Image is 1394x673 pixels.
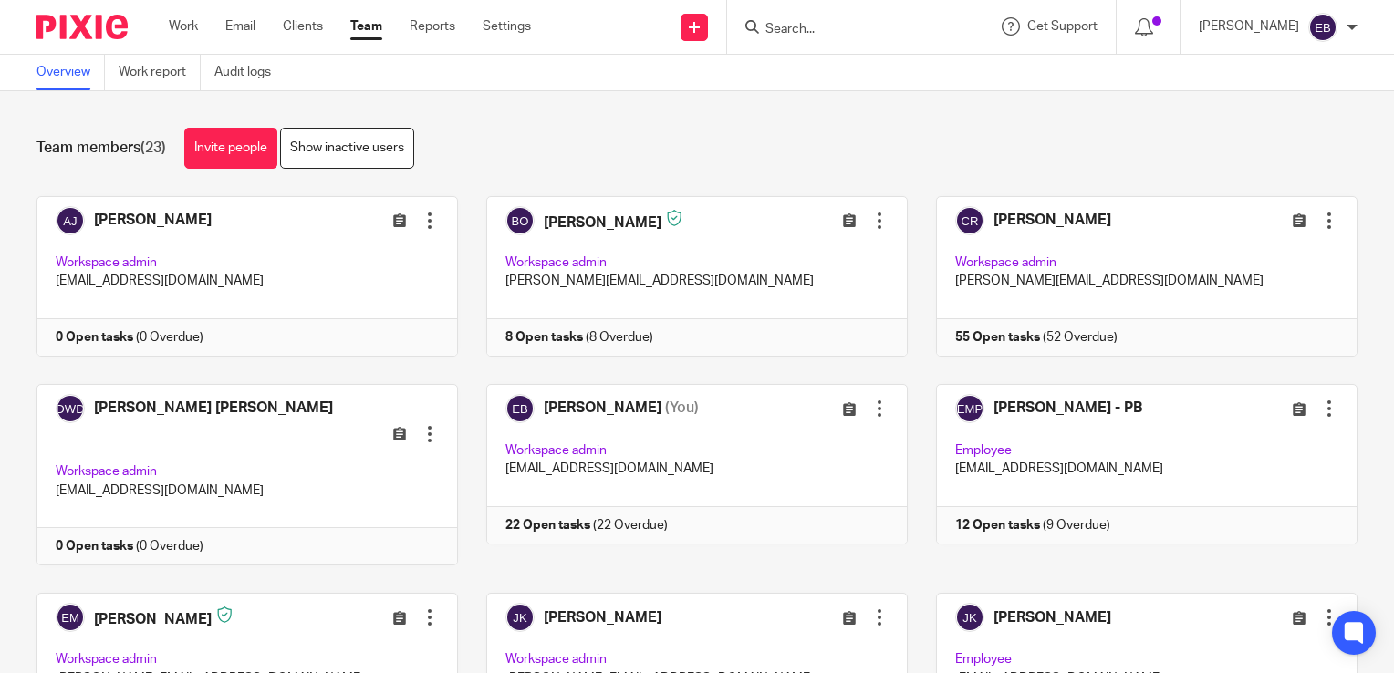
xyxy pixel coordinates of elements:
p: [PERSON_NAME] [1199,17,1299,36]
a: Reports [410,17,455,36]
span: (23) [140,140,166,155]
a: Email [225,17,255,36]
a: Clients [283,17,323,36]
img: svg%3E [1308,13,1337,42]
a: Settings [483,17,531,36]
span: Get Support [1027,20,1098,33]
a: Audit logs [214,55,285,90]
a: Overview [36,55,105,90]
input: Search [764,22,928,38]
img: Pixie [36,15,128,39]
a: Show inactive users [280,128,414,169]
a: Invite people [184,128,277,169]
a: Work report [119,55,201,90]
a: Team [350,17,382,36]
h1: Team members [36,139,166,158]
a: Work [169,17,198,36]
